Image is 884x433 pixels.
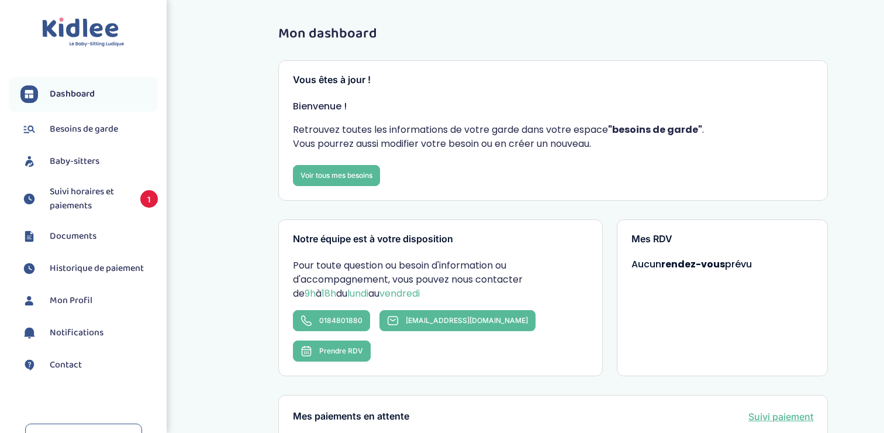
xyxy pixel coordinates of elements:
button: Prendre RDV [293,341,371,362]
strong: "besoins de garde" [608,123,702,136]
h3: Mes paiements en attente [293,411,409,422]
span: Aucun prévu [631,257,752,271]
img: contact.svg [20,356,38,374]
span: 9h [305,287,316,300]
span: Contact [50,358,82,372]
a: Voir tous mes besoins [293,165,380,186]
p: Retrouvez toutes les informations de votre garde dans votre espace . Vous pourrez aussi modifier ... [293,123,813,151]
span: Besoins de garde [50,122,118,136]
span: Mon Profil [50,294,92,308]
a: Contact [20,356,158,374]
a: Historique de paiement [20,260,158,277]
span: vendredi [379,287,420,300]
p: Bienvenue ! [293,99,813,114]
span: Dashboard [50,87,95,101]
img: besoin.svg [20,121,38,138]
a: 0184801880 [293,310,370,331]
span: [EMAIL_ADDRESS][DOMAIN_NAME] [406,316,528,325]
p: Pour toute question ou besoin d'information ou d'accompagnement, vous pouvez nous contacter de à ... [293,259,588,301]
img: notification.svg [20,324,38,342]
img: babysitters.svg [20,153,38,170]
h3: Vous êtes à jour ! [293,75,813,85]
img: documents.svg [20,228,38,245]
h3: Notre équipe est à votre disposition [293,234,588,245]
img: suivihoraire.svg [20,190,38,208]
span: Documents [50,229,96,243]
span: Suivi horaires et paiements [50,185,129,213]
span: Baby-sitters [50,154,99,169]
img: dashboard.svg [20,85,38,103]
a: Baby-sitters [20,153,158,170]
span: Notifications [50,326,103,340]
a: [EMAIL_ADDRESS][DOMAIN_NAME] [379,310,536,331]
a: Notifications [20,324,158,342]
span: Historique de paiement [50,262,144,276]
span: 0184801880 [319,316,362,325]
a: Besoins de garde [20,121,158,138]
span: lundi [347,287,368,300]
a: Mon Profil [20,292,158,310]
a: Suivi horaires et paiements 1 [20,185,158,213]
img: logo.svg [42,18,125,47]
h3: Mes RDV [631,234,814,245]
a: Suivi paiement [748,410,813,424]
span: 18h [322,287,336,300]
a: Documents [20,228,158,245]
strong: rendez-vous [661,257,725,271]
span: Prendre RDV [319,346,363,355]
a: Dashboard [20,85,158,103]
span: 1 [140,190,158,208]
img: profil.svg [20,292,38,310]
img: suivihoraire.svg [20,260,38,277]
h1: Mon dashboard [278,26,828,42]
